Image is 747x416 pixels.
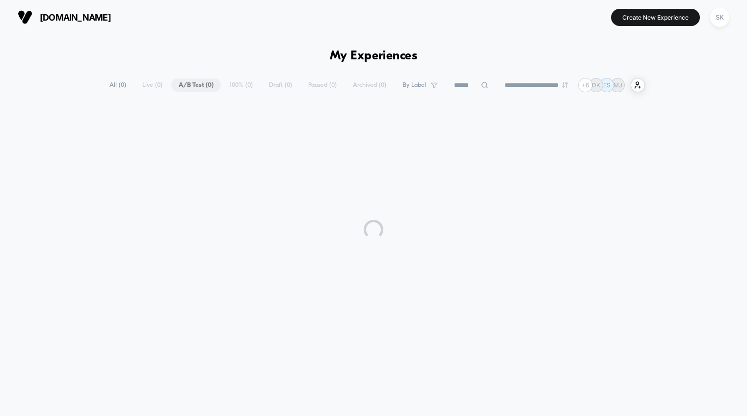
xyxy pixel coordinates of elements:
[707,7,732,27] button: SK
[102,78,133,92] span: All ( 0 )
[40,12,111,23] span: [DOMAIN_NAME]
[578,78,592,92] div: + 6
[15,9,114,25] button: [DOMAIN_NAME]
[18,10,32,25] img: Visually logo
[710,8,729,27] div: SK
[603,81,611,89] p: ES
[614,81,622,89] p: MJ
[330,49,418,63] h1: My Experiences
[592,81,600,89] p: DK
[611,9,700,26] button: Create New Experience
[402,81,426,89] span: By Label
[562,82,568,88] img: end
